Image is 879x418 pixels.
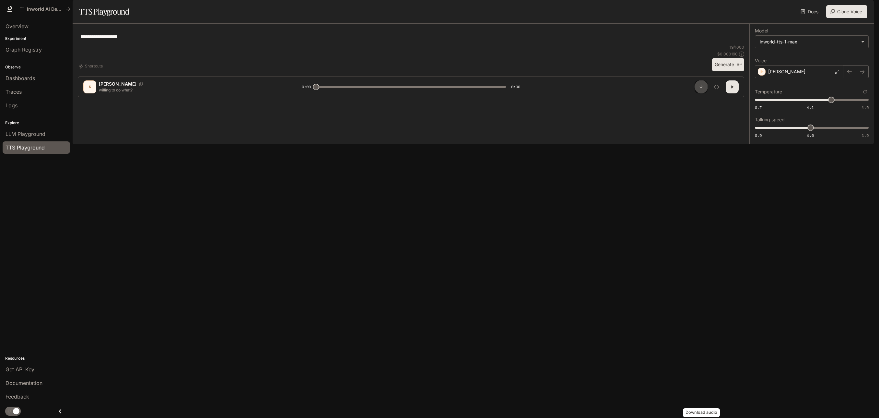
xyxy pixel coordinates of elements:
[302,84,311,90] span: 0:00
[807,105,814,110] span: 1.1
[99,81,136,87] p: [PERSON_NAME]
[27,6,63,12] p: Inworld AI Demos
[760,39,858,45] div: inworld-tts-1-max
[99,87,286,93] p: willing to do what?
[755,58,767,63] p: Voice
[768,68,805,75] p: [PERSON_NAME]
[737,63,742,67] p: ⌘⏎
[755,133,762,138] span: 0.5
[78,61,105,71] button: Shortcuts
[79,5,129,18] h1: TTS Playground
[712,58,744,71] button: Generate⌘⏎
[826,5,867,18] button: Clone Voice
[861,88,869,95] button: Reset to default
[755,36,868,48] div: inworld-tts-1-max
[755,29,768,33] p: Model
[136,82,146,86] button: Copy Voice ID
[755,117,785,122] p: Talking speed
[799,5,821,18] a: Docs
[755,105,762,110] span: 0.7
[683,408,720,417] div: Download audio
[710,80,723,93] button: Inspect
[730,44,744,50] p: 19 / 1000
[511,84,520,90] span: 0:00
[862,105,869,110] span: 1.5
[862,133,869,138] span: 1.5
[85,82,95,92] div: S
[755,90,782,94] p: Temperature
[17,3,73,16] button: All workspaces
[695,80,708,93] button: Download audio
[807,133,814,138] span: 1.0
[717,51,738,57] p: $ 0.000190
